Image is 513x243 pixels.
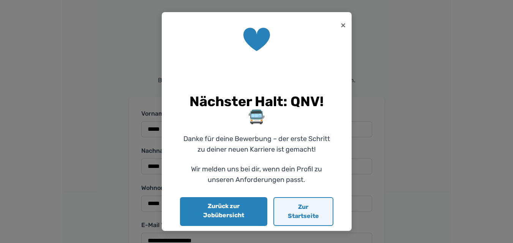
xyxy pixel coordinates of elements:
button: × [341,18,346,32]
a: Zurück zur Jobübersicht [180,197,268,226]
p: Danke für deine Bewerbung – der erste Schritt zu deiner neuen Karriere ist gemacht! [180,133,333,155]
h1: Nächster Halt: QNV! 🚍 [180,94,333,124]
a: Zur Startseite [273,197,333,226]
p: Wir melden uns bei dir, wenn dein Profil zu unseren Anforderungen passt. [180,164,333,185]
